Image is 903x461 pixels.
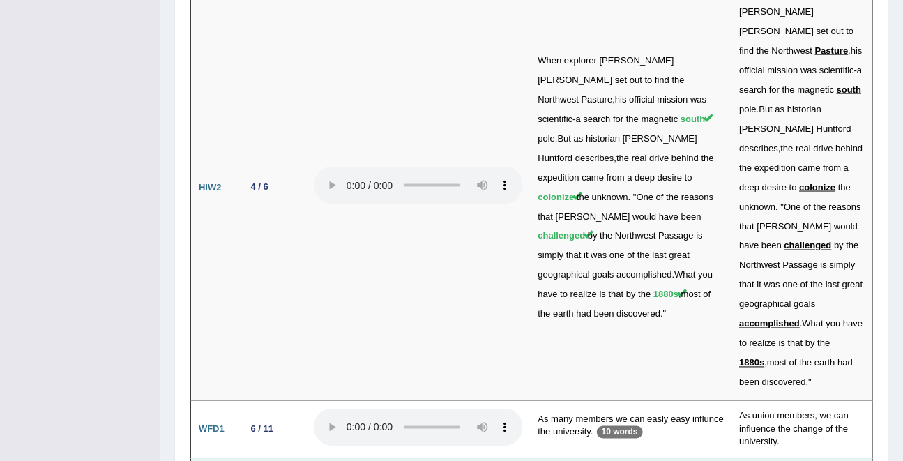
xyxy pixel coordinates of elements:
[739,26,814,36] span: [PERSON_NAME]
[821,260,827,271] span: is
[616,270,672,280] span: accomplished
[626,289,636,300] span: by
[798,84,835,95] span: magnetic
[767,358,787,368] span: most
[739,143,778,153] span: describes
[762,377,806,388] span: discovered
[538,55,562,66] span: When
[761,241,782,251] span: been
[588,231,598,241] span: by
[564,55,597,66] span: explorer
[685,172,692,183] span: to
[635,172,655,183] span: deep
[616,309,660,319] span: discovered
[659,211,678,222] span: have
[799,182,835,192] span: colonize
[560,289,568,300] span: to
[788,338,803,349] span: that
[615,231,656,241] span: Northwest
[757,221,832,232] span: [PERSON_NAME]
[739,358,764,368] span: 1880s
[607,172,625,183] span: from
[842,280,863,290] span: great
[739,280,754,290] span: that
[681,289,701,300] span: most
[538,250,564,261] span: simply
[757,45,769,56] span: the
[834,241,844,251] span: by
[697,231,703,241] span: is
[817,123,851,134] span: Huntford
[739,338,747,349] span: to
[623,133,697,144] span: [PERSON_NAME]
[739,104,757,114] span: pole
[739,202,775,212] span: unknown
[570,289,597,300] span: realize
[826,319,841,329] span: you
[781,143,794,153] span: the
[814,358,835,368] span: earth
[642,114,678,124] span: magnetic
[584,114,611,124] span: search
[597,426,643,439] p: 10 words
[817,338,830,349] span: the
[701,153,714,163] span: the
[674,270,695,280] span: What
[632,153,647,163] span: real
[576,309,591,319] span: had
[245,180,274,195] div: 4 / 6
[739,163,752,173] span: the
[626,114,639,124] span: the
[698,270,713,280] span: you
[739,241,759,251] span: have
[672,75,685,85] span: the
[592,192,628,202] span: unknown
[768,65,798,75] span: mission
[799,358,812,368] span: the
[637,250,650,261] span: the
[739,221,754,232] span: that
[757,280,762,290] span: it
[823,163,841,173] span: from
[783,280,798,290] span: one
[556,211,630,222] span: [PERSON_NAME]
[538,153,573,163] span: Huntford
[627,172,632,183] span: a
[538,309,551,319] span: the
[666,192,678,202] span: the
[834,221,858,232] span: would
[628,250,635,261] span: of
[577,192,589,202] span: the
[655,75,669,85] span: find
[796,143,811,153] span: real
[584,250,589,261] span: it
[838,182,851,192] span: the
[789,358,797,368] span: of
[829,202,861,212] span: reasons
[739,319,800,329] span: accomplished
[784,241,832,251] span: challenged
[837,358,853,368] span: had
[591,250,607,261] span: was
[531,401,732,459] td: As many members we can easly easy influnce the university.
[681,211,701,222] span: been
[857,65,862,75] span: a
[819,65,854,75] span: scientific
[553,309,574,319] span: earth
[851,45,863,56] span: his
[538,172,579,183] span: expedition
[594,309,614,319] span: been
[690,94,706,105] span: was
[649,153,669,163] span: drive
[800,280,808,290] span: of
[681,114,705,124] span: south
[759,104,773,114] span: But
[803,319,824,329] span: What
[754,163,796,173] span: expedition
[847,26,854,36] span: to
[835,143,863,153] span: behind
[658,231,694,241] span: Passage
[789,182,797,192] span: to
[245,422,279,437] div: 6 / 11
[814,202,826,212] span: the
